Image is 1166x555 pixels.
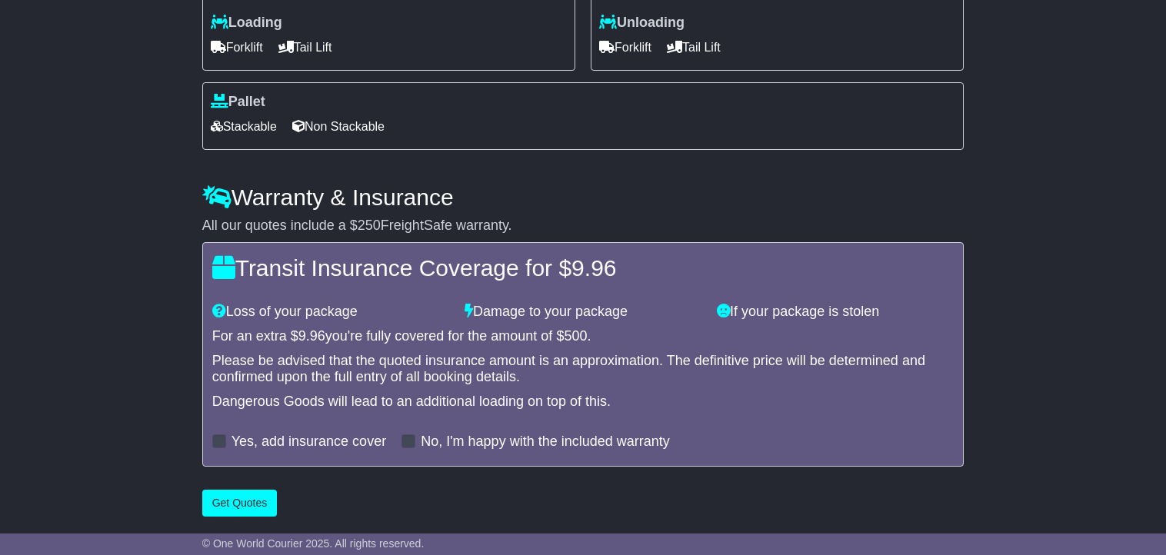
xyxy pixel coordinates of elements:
[599,35,651,59] span: Forklift
[205,304,457,321] div: Loss of your package
[709,304,961,321] div: If your package is stolen
[211,115,277,138] span: Stackable
[212,255,954,281] h4: Transit Insurance Coverage for $
[212,394,954,410] div: Dangerous Goods will lead to an additional loading on top of this.
[211,15,282,32] label: Loading
[211,35,263,59] span: Forklift
[278,35,332,59] span: Tail Lift
[202,218,964,234] div: All our quotes include a $ FreightSafe warranty.
[457,304,709,321] div: Damage to your package
[212,328,954,345] div: For an extra $ you're fully covered for the amount of $ .
[421,434,670,450] label: No, I'm happy with the included warranty
[212,353,954,386] div: Please be advised that the quoted insurance amount is an approximation. The definitive price will...
[571,255,616,281] span: 9.96
[202,537,425,550] span: © One World Courier 2025. All rights reserved.
[564,328,587,344] span: 500
[358,218,381,233] span: 250
[232,434,386,450] label: Yes, add insurance cover
[292,115,385,138] span: Non Stackable
[202,184,964,210] h4: Warranty & Insurance
[211,94,265,111] label: Pallet
[298,328,325,344] span: 9.96
[202,490,278,517] button: Get Quotes
[599,15,685,32] label: Unloading
[667,35,721,59] span: Tail Lift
